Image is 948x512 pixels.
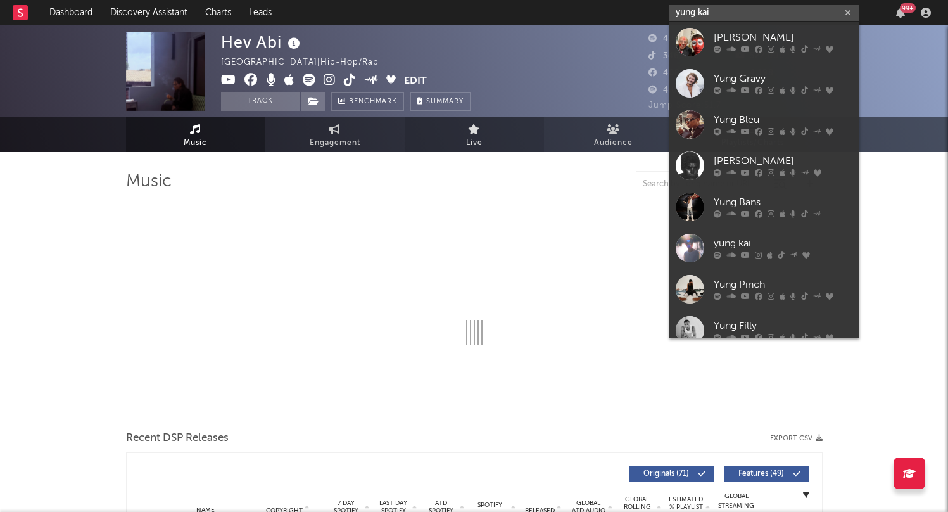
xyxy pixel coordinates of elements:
[466,136,483,151] span: Live
[714,319,853,334] div: Yung Filly
[669,227,859,269] a: yung kai
[669,186,859,227] a: Yung Bans
[310,136,360,151] span: Engagement
[714,30,853,46] div: [PERSON_NAME]
[732,470,790,478] span: Features ( 49 )
[669,310,859,351] a: Yung Filly
[714,113,853,128] div: Yung Bleu
[184,136,207,151] span: Music
[126,431,229,446] span: Recent DSP Releases
[410,92,471,111] button: Summary
[896,8,905,18] button: 99+
[648,86,783,94] span: 4,011,808 Monthly Listeners
[331,92,404,111] a: Benchmark
[544,117,683,152] a: Audience
[426,98,464,105] span: Summary
[770,435,823,442] button: Export CSV
[629,466,714,482] button: Originals(71)
[669,145,859,186] a: [PERSON_NAME]
[265,117,405,152] a: Engagement
[221,32,303,53] div: Hev Abi
[714,72,853,87] div: Yung Gravy
[648,52,698,60] span: 346,500
[405,117,544,152] a: Live
[724,466,809,482] button: Features(49)
[648,101,721,110] span: Jump Score: 51.7
[648,69,700,77] span: 408,000
[594,136,633,151] span: Audience
[126,117,265,152] a: Music
[404,74,427,89] button: Edit
[221,55,393,70] div: [GEOGRAPHIC_DATA] | Hip-Hop/Rap
[669,269,859,310] a: Yung Pinch
[714,278,853,293] div: Yung Pinch
[349,94,397,110] span: Benchmark
[714,154,853,169] div: [PERSON_NAME]
[669,22,859,63] a: [PERSON_NAME]
[636,179,770,189] input: Search by song name or URL
[714,236,853,252] div: yung kai
[669,104,859,145] a: Yung Bleu
[637,470,695,478] span: Originals ( 71 )
[221,92,300,111] button: Track
[714,195,853,210] div: Yung Bans
[648,35,705,43] span: 4,567,205
[669,63,859,104] a: Yung Gravy
[669,5,859,21] input: Search for artists
[900,3,916,13] div: 99 +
